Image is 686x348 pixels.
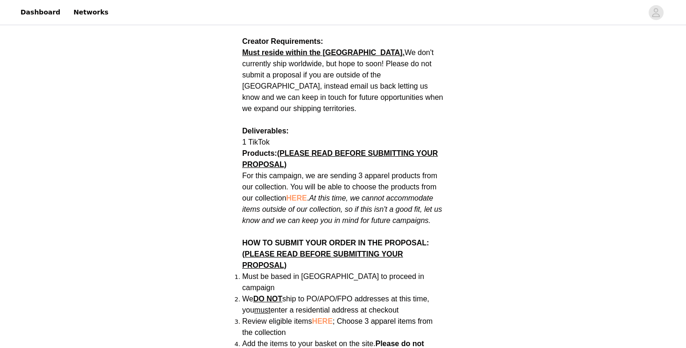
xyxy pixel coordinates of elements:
[242,49,443,112] span: We don't currently ship worldwide, but hope to soon! Please do not submit a proposal if you are o...
[242,317,433,336] span: ; Choose 3 apparel items from the collection
[286,194,307,202] a: HERE
[242,239,429,269] strong: HOW TO SUBMIT YOUR ORDER IN THE PROPOSAL:
[15,2,66,23] a: Dashboard
[242,272,424,292] span: Must be based in [GEOGRAPHIC_DATA] to proceed in campaign
[312,317,332,325] a: HERE
[242,317,433,336] span: Review eligible items
[242,127,289,135] strong: Deliverables:
[242,172,442,224] span: For this campaign, we are sending 3 apparel products from our collection. You will be able to cho...
[242,250,403,269] span: (PLEASE READ BEFORE SUBMITTING YOUR PROPOSAL)
[242,138,270,146] span: 1 TikTok
[651,5,660,20] div: avatar
[242,49,405,56] strong: Must reside within the [GEOGRAPHIC_DATA].
[242,149,438,168] span: (PLEASE READ BEFORE SUBMITTING YOUR PROPOSAL)
[242,194,442,224] em: At this time, we cannot accommodate items outside of our collection, so if this isn't a good fit,...
[68,2,114,23] a: Networks
[242,295,429,314] span: We ship to PO/APO/FPO addresses at this time, you enter a residential address at checkout
[242,37,323,45] strong: Creator Requirements:
[242,340,376,348] span: Add the items to your basket on the site.
[242,149,438,168] strong: Products:
[253,295,282,303] strong: DO NOT
[254,306,271,314] span: must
